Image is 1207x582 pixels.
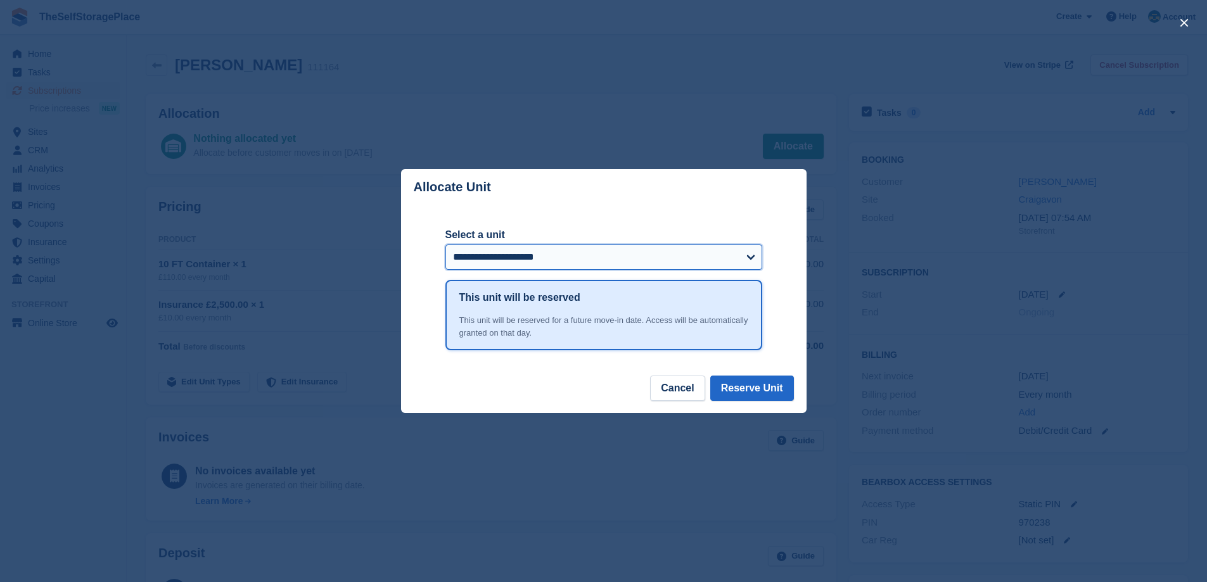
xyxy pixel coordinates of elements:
label: Select a unit [445,227,762,243]
h1: This unit will be reserved [459,290,580,305]
button: close [1174,13,1194,33]
div: This unit will be reserved for a future move-in date. Access will be automatically granted on tha... [459,314,748,339]
button: Reserve Unit [710,376,794,401]
button: Cancel [650,376,705,401]
p: Allocate Unit [414,180,491,194]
